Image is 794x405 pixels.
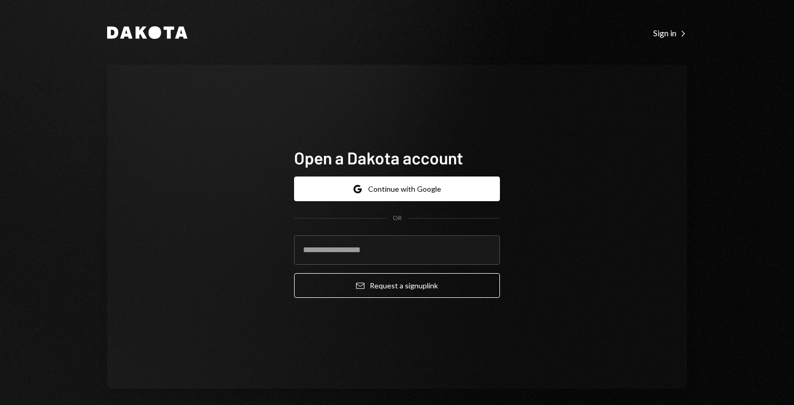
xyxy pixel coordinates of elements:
div: Sign in [653,28,687,38]
h1: Open a Dakota account [294,147,500,168]
button: Continue with Google [294,176,500,201]
a: Sign in [653,27,687,38]
button: Request a signuplink [294,273,500,298]
div: OR [393,214,402,223]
